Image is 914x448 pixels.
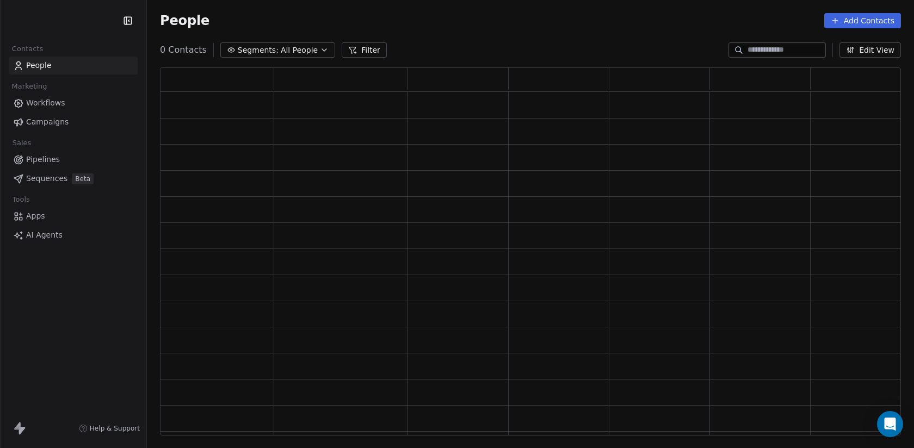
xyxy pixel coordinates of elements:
span: People [160,13,209,29]
a: Apps [9,207,138,225]
button: Filter [342,42,387,58]
span: Marketing [7,78,52,95]
span: Beta [72,173,94,184]
a: People [9,57,138,74]
span: Tools [8,191,34,208]
button: Edit View [839,42,901,58]
a: Help & Support [79,424,140,433]
span: Help & Support [90,424,140,433]
span: Campaigns [26,116,69,128]
div: grid [160,92,911,436]
a: AI Agents [9,226,138,244]
a: Pipelines [9,151,138,169]
span: Pipelines [26,154,60,165]
span: Apps [26,210,45,222]
span: 0 Contacts [160,43,207,57]
a: Workflows [9,94,138,112]
a: SequencesBeta [9,170,138,188]
span: AI Agents [26,229,63,241]
div: Open Intercom Messenger [877,411,903,437]
span: People [26,60,52,71]
span: Contacts [7,41,48,57]
span: Sales [8,135,36,151]
span: Sequences [26,173,67,184]
button: Add Contacts [824,13,901,28]
span: All People [281,45,318,56]
span: Workflows [26,97,65,109]
a: Campaigns [9,113,138,131]
span: Segments: [238,45,279,56]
